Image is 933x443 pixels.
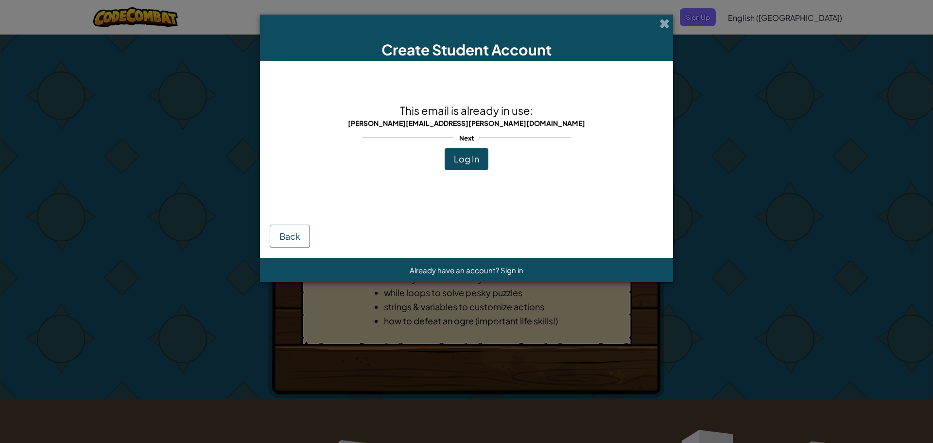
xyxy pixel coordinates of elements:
button: Back [270,225,310,248]
span: Log In [454,153,479,164]
button: Log In [445,148,488,170]
span: Already have an account? [410,266,501,275]
span: This email is already in use: [400,104,533,117]
a: Sign in [501,266,523,275]
span: Create Student Account [381,40,552,59]
span: Back [279,230,300,242]
span: [PERSON_NAME][EMAIL_ADDRESS][PERSON_NAME][DOMAIN_NAME] [348,119,585,127]
span: Next [454,131,479,145]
